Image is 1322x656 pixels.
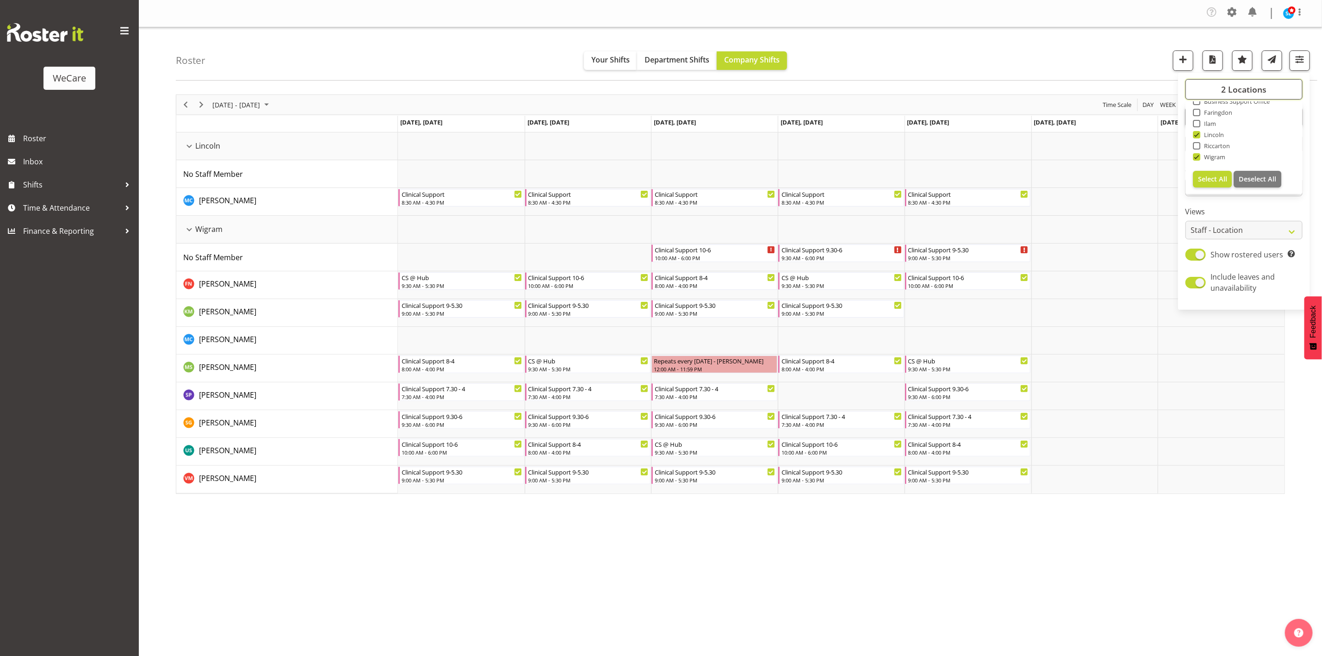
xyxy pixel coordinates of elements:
button: Previous [180,99,192,111]
div: 9:30 AM - 5:30 PM [908,365,1029,373]
div: 9:30 AM - 6:00 PM [402,421,522,428]
div: Mary Childs"s event - Clinical Support Begin From Thursday, September 4, 2025 at 8:30:00 AM GMT+1... [778,189,904,206]
div: 9:00 AM - 5:30 PM [655,310,775,317]
div: Timeline Week of September 1, 2025 [176,94,1285,494]
span: Company Shifts [724,55,780,65]
h4: Roster [176,55,205,66]
button: Timeline Day [1141,99,1155,111]
a: [PERSON_NAME] [199,417,256,428]
div: Sanjita Gurung"s event - Clinical Support 9.30-6 Begin From Wednesday, September 3, 2025 at 9:30:... [652,411,777,429]
div: Clinical Support 8-4 [655,273,775,282]
img: sarah-lamont10911.jpg [1283,8,1294,19]
div: 10:00 AM - 6:00 PM [655,254,775,262]
div: 7:30 AM - 4:00 PM [908,421,1029,428]
div: 10:00 AM - 6:00 PM [402,449,522,456]
div: Clinical Support 9-5.30 [655,300,775,310]
div: 9:00 AM - 5:30 PM [908,254,1029,262]
span: [PERSON_NAME] [199,279,256,289]
div: Clinical Support 10-6 [655,245,775,254]
span: No Staff Member [183,169,243,179]
div: 10:00 AM - 6:00 PM [782,449,902,456]
span: Lincoln [195,140,220,151]
img: help-xxl-2.png [1294,628,1303,637]
span: Finance & Reporting [23,224,120,238]
div: Repeats every [DATE] - [PERSON_NAME] [654,356,775,365]
div: 7:30 AM - 4:00 PM [782,421,902,428]
button: Select All [1193,171,1232,187]
div: Sabnam Pun"s event - Clinical Support 9.30-6 Begin From Friday, September 5, 2025 at 9:30:00 AM G... [905,383,1031,401]
table: Timeline Week of September 1, 2025 [398,132,1285,494]
div: Sabnam Pun"s event - Clinical Support 7.30 - 4 Begin From Monday, September 1, 2025 at 7:30:00 AM... [398,383,524,401]
div: Clinical Support [908,189,1029,199]
div: Mehreen Sardar"s event - Clinical Support 8-4 Begin From Monday, September 1, 2025 at 8:00:00 AM ... [398,356,524,373]
span: Deselect All [1239,175,1276,183]
div: 8:30 AM - 4:30 PM [782,199,902,206]
span: Inbox [23,155,134,169]
div: Viktoriia Molchanova"s event - Clinical Support 9-5.30 Begin From Friday, September 5, 2025 at 9:... [905,467,1031,484]
div: Udani Senanayake"s event - Clinical Support 10-6 Begin From Monday, September 1, 2025 at 10:00:00... [398,439,524,456]
div: Clinical Support 9-5.30 [655,467,775,476]
button: Time Scale [1101,99,1133,111]
span: Week [1159,99,1177,111]
div: Udani Senanayake"s event - CS @ Hub Begin From Wednesday, September 3, 2025 at 9:30:00 AM GMT+12:... [652,439,777,456]
span: [PERSON_NAME] [199,445,256,456]
div: Clinical Support 9.30-6 [655,412,775,421]
div: CS @ Hub [908,356,1029,365]
div: 9:00 AM - 5:30 PM [402,476,522,484]
td: Lincoln resource [176,132,398,160]
span: [PERSON_NAME] [199,195,256,206]
div: Kishendri Moodley"s event - Clinical Support 9-5.30 Begin From Thursday, September 4, 2025 at 9:0... [778,300,904,318]
div: Clinical Support 9.30-6 [528,412,649,421]
div: Clinical Support 9-5.30 [908,467,1029,476]
div: Clinical Support 10-6 [528,273,649,282]
td: Wigram resource [176,216,398,244]
div: Clinical Support 9-5.30 [908,245,1029,254]
div: 9:30 AM - 6:00 PM [908,393,1029,400]
div: Udani Senanayake"s event - Clinical Support 8-4 Begin From Tuesday, September 2, 2025 at 8:00:00 ... [525,439,651,456]
div: 9:30 AM - 5:30 PM [655,449,775,456]
div: Viktoriia Molchanova"s event - Clinical Support 9-5.30 Begin From Wednesday, September 3, 2025 at... [652,467,777,484]
a: No Staff Member [183,169,243,180]
div: 12:00 AM - 11:59 PM [654,365,775,373]
label: Views [1185,206,1303,217]
span: [DATE] - [DATE] [211,99,261,111]
td: No Staff Member resource [176,244,398,271]
span: Your Shifts [591,55,630,65]
div: Clinical Support [402,189,522,199]
span: Wigram [1200,153,1226,161]
span: [DATE], [DATE] [400,118,442,126]
div: Next [193,95,209,114]
div: Clinical Support 7.30 - 4 [655,384,775,393]
span: [PERSON_NAME] [199,390,256,400]
a: [PERSON_NAME] [199,306,256,317]
div: CS @ Hub [528,356,649,365]
span: Feedback [1309,306,1317,338]
span: [DATE], [DATE] [654,118,696,126]
a: [PERSON_NAME] [199,445,256,456]
td: Sanjita Gurung resource [176,410,398,438]
span: Roster [23,131,134,145]
button: Add a new shift [1173,50,1193,71]
div: 7:30 AM - 4:00 PM [528,393,649,400]
div: Clinical Support 9.30-6 [782,245,902,254]
button: Highlight an important date within the roster. [1232,50,1253,71]
span: Wigram [195,224,223,235]
span: Department Shifts [645,55,709,65]
div: CS @ Hub [655,439,775,449]
div: Kishendri Moodley"s event - Clinical Support 9-5.30 Begin From Monday, September 1, 2025 at 9:00:... [398,300,524,318]
span: Day [1142,99,1154,111]
div: Clinical Support 8-4 [908,439,1029,449]
div: Mehreen Sardar"s event - CS @ Hub Begin From Tuesday, September 2, 2025 at 9:30:00 AM GMT+12:00 E... [525,356,651,373]
td: Sabnam Pun resource [176,382,398,410]
div: Clinical Support 9-5.30 [402,300,522,310]
div: 9:00 AM - 5:30 PM [655,476,775,484]
div: 8:00 AM - 4:00 PM [402,365,522,373]
span: [DATE], [DATE] [781,118,823,126]
div: Kishendri Moodley"s event - Clinical Support 9-5.30 Begin From Wednesday, September 3, 2025 at 9:... [652,300,777,318]
div: CS @ Hub [402,273,522,282]
span: [DATE], [DATE] [528,118,570,126]
span: Include leaves and unavailability [1211,272,1275,293]
span: [PERSON_NAME] [199,473,256,483]
td: No Staff Member resource [176,160,398,188]
span: Faringdon [1200,109,1233,116]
